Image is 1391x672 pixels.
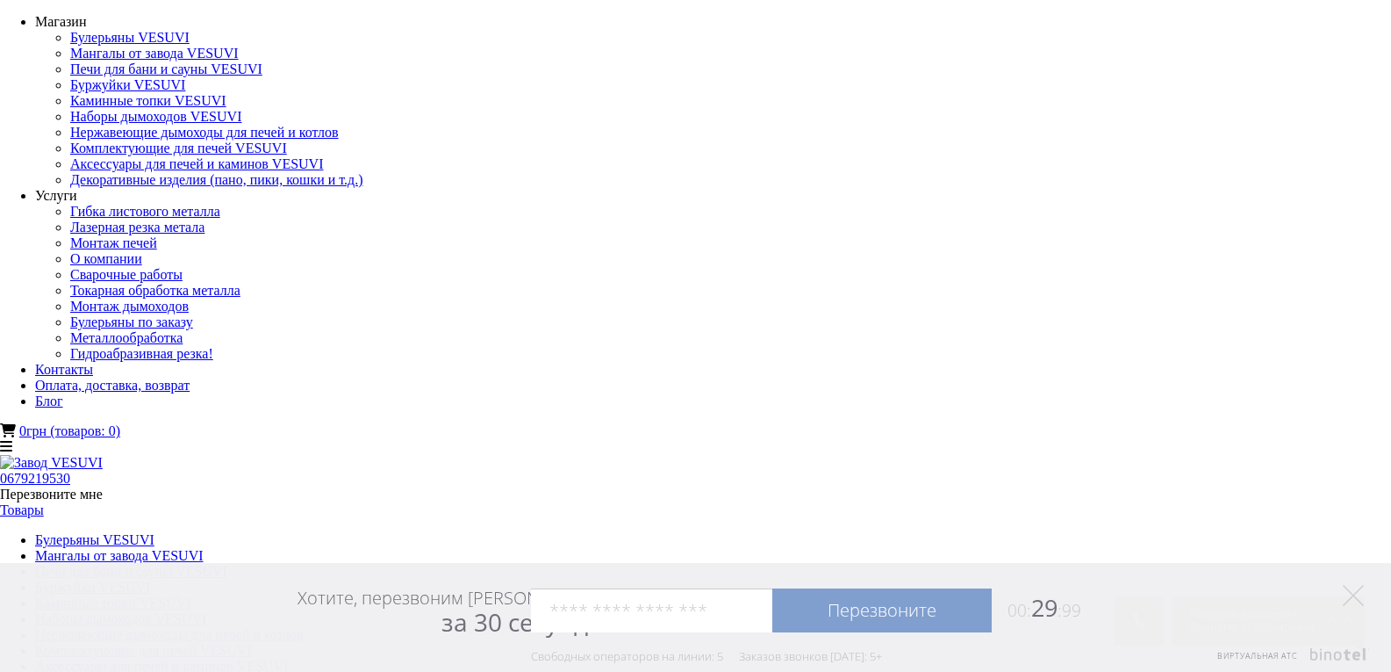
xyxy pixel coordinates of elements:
[35,188,1391,204] div: Услуги
[70,204,220,219] a: Гибка листового металла
[70,220,204,235] a: Лазерная резка метала
[35,548,204,563] a: Мангалы от завода VESUVI
[70,61,262,76] a: Печи для бани и сауны VESUVI
[35,394,63,408] a: Блог
[70,125,339,140] a: Нержавеющие дымоходы для печей и котлов
[531,649,882,663] div: Свободных операторов на линии: 5 Заказов звонков [DATE]: 5+
[70,156,323,171] a: Аксессуары для печей и каминов VESUVI
[70,77,185,92] a: Буржуйки VESUVI
[992,591,1081,624] span: 29
[70,346,213,361] a: Гидроабразивная резка!
[35,362,93,377] a: Контакты
[1007,599,1031,622] span: 00:
[70,267,183,282] a: Сварочные работы
[70,109,241,124] a: Наборы дымоходов VESUVI
[35,378,190,393] a: Оплата, доставка, возврат
[70,299,189,314] a: Монтаж дымоходов
[70,172,363,187] a: Декоративные изделия (пано, пики, кошки и т.д.)
[441,605,599,639] span: за 30 секунд?
[19,423,120,438] a: 0грн (товаров: 0)
[70,330,183,345] a: Металлообработка
[70,30,190,45] a: Булерьяны VESUVI
[70,93,226,108] a: Каминные топки VESUVI
[298,587,599,636] div: Хотите, перезвоним [PERSON_NAME]
[70,283,240,298] a: Токарная обработка металла
[1058,599,1081,622] span: :99
[1217,650,1298,661] span: Виртуальная АТС
[70,314,193,329] a: Булерьяны по заказу
[772,589,992,632] a: Перезвоните
[70,46,239,61] a: Мангалы от завода VESUVI
[35,14,1391,30] div: Магазин
[1207,648,1369,672] a: Виртуальная АТС
[35,532,154,547] a: Булерьяны VESUVI
[70,251,142,266] a: О компании
[70,235,157,250] a: Монтаж печей
[70,141,287,155] a: Комплектующие для печей VESUVI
